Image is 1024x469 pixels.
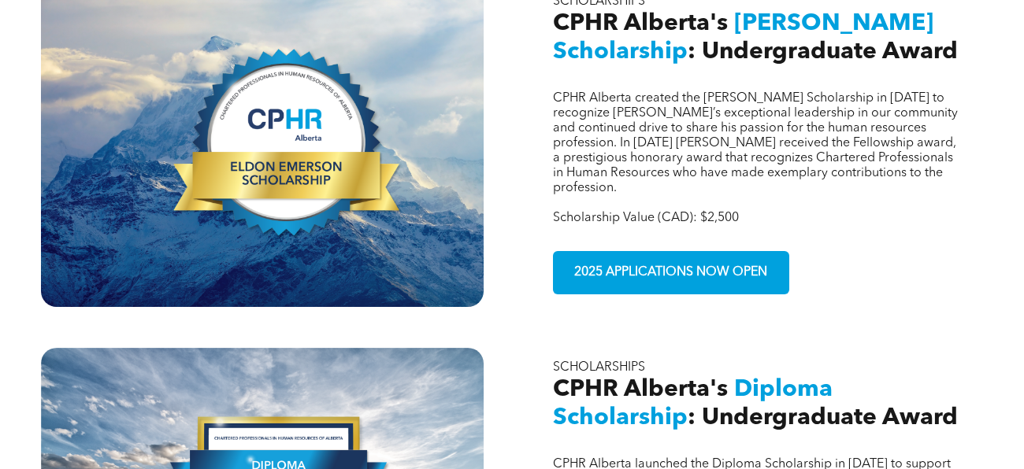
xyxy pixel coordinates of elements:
span: Scholarship Value (CAD): $2,500 [553,212,739,224]
span: CPHR Alberta's [553,12,728,35]
span: : Undergraduate Award [688,40,958,64]
span: [PERSON_NAME] Scholarship [553,12,933,64]
span: SCHOLARSHIPS [553,361,645,374]
span: 2025 APPLICATIONS NOW OPEN [569,257,773,288]
span: Diploma Scholarship [553,378,833,430]
span: : Undergraduate Award [688,406,958,430]
span: CPHR Alberta's [553,378,728,401]
span: CPHR Alberta created the [PERSON_NAME] Scholarship in [DATE] to recognize [PERSON_NAME]’s excepti... [553,92,958,194]
a: 2025 APPLICATIONS NOW OPEN [553,251,789,294]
